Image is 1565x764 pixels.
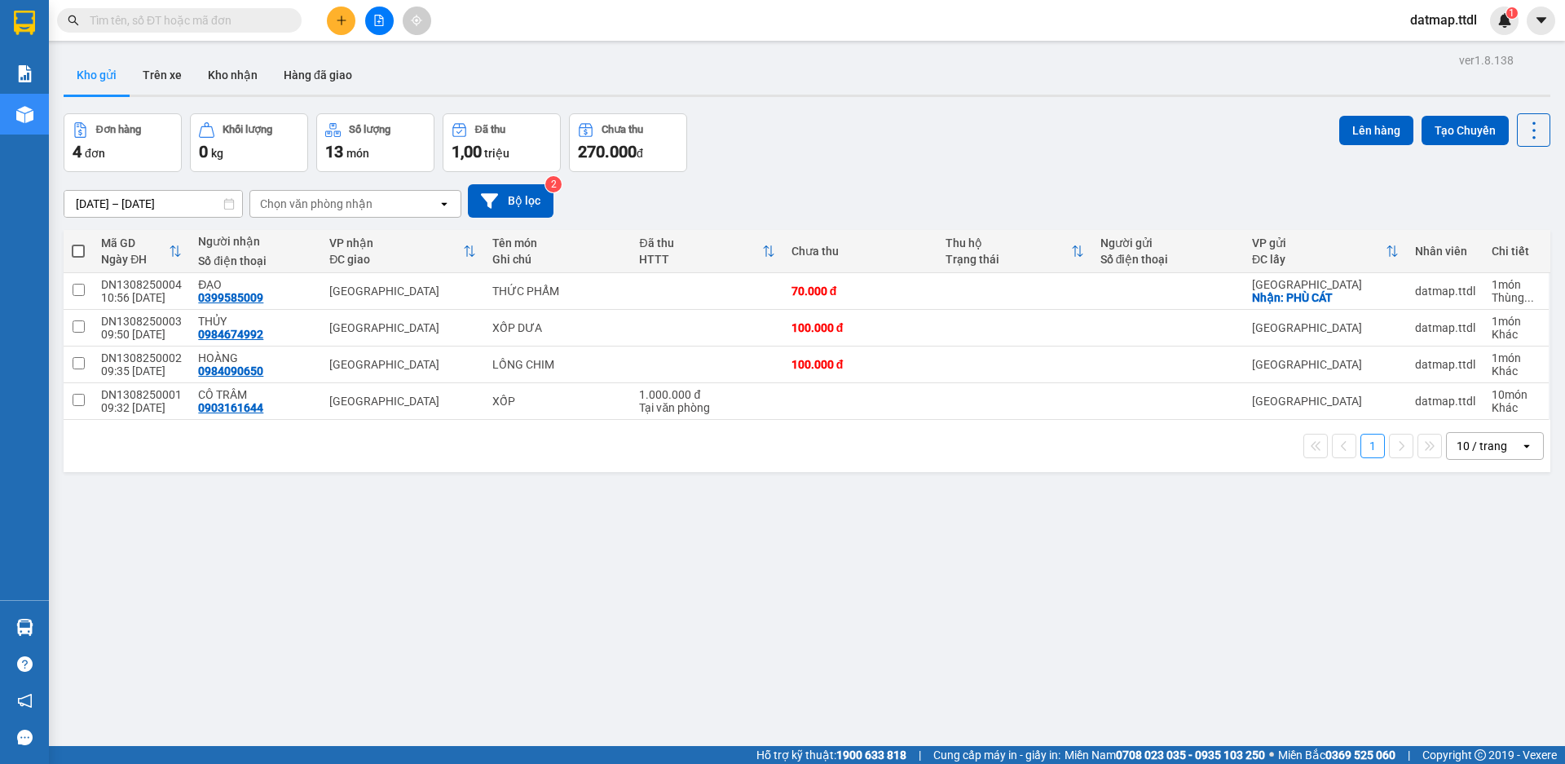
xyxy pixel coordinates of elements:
[756,746,906,764] span: Hỗ trợ kỹ thuật:
[198,401,263,414] div: 0903161644
[1520,439,1533,453] svg: open
[327,7,355,35] button: plus
[260,196,373,212] div: Chọn văn phòng nhận
[199,142,208,161] span: 0
[1325,749,1395,762] strong: 0369 525 060
[130,55,195,95] button: Trên xe
[1492,364,1541,378] div: Khác
[1415,285,1475,298] div: datmap.ttdl
[198,291,263,304] div: 0399585009
[492,395,623,408] div: XỐP
[1360,434,1385,458] button: 1
[1100,236,1236,250] div: Người gửi
[1408,746,1410,764] span: |
[188,103,358,126] div: 100.000
[946,253,1070,266] div: Trạng thái
[1457,438,1507,454] div: 10 / trang
[93,230,190,273] th: Toggle SortBy
[14,14,39,31] span: Gửi:
[492,236,623,250] div: Tên món
[403,7,431,35] button: aim
[198,315,313,328] div: THỦY
[329,358,476,371] div: [GEOGRAPHIC_DATA]
[1422,116,1509,145] button: Tạo Chuyến
[791,285,929,298] div: 70.000 đ
[1252,395,1399,408] div: [GEOGRAPHIC_DATA]
[198,278,313,291] div: ĐẠO
[1506,7,1518,19] sup: 1
[1492,315,1541,328] div: 1 món
[17,693,33,709] span: notification
[1534,13,1549,28] span: caret-down
[223,124,272,135] div: Khối lượng
[1252,253,1386,266] div: ĐC lấy
[17,730,33,745] span: message
[933,746,1060,764] span: Cung cấp máy in - giấy in:
[85,147,105,160] span: đơn
[946,236,1070,250] div: Thu hộ
[937,230,1091,273] th: Toggle SortBy
[191,14,356,51] div: [GEOGRAPHIC_DATA]
[191,70,356,93] div: 0984674992
[1252,321,1399,334] div: [GEOGRAPHIC_DATA]
[438,197,451,210] svg: open
[1415,321,1475,334] div: datmap.ttdl
[16,106,33,123] img: warehouse-icon
[791,358,929,371] div: 100.000 đ
[101,315,182,328] div: DN1308250003
[1116,749,1265,762] strong: 0708 023 035 - 0935 103 250
[492,321,623,334] div: XỐP DƯA
[639,401,774,414] div: Tại văn phòng
[836,749,906,762] strong: 1900 633 818
[73,142,82,161] span: 4
[16,65,33,82] img: solution-icon
[365,7,394,35] button: file-add
[101,328,182,341] div: 09:50 [DATE]
[1252,291,1399,304] div: Nhận: PHÙ CÁT
[321,230,484,273] th: Toggle SortBy
[101,388,182,401] div: DN1308250001
[639,253,761,266] div: HTTT
[1278,746,1395,764] span: Miền Bắc
[1415,245,1475,258] div: Nhân viên
[68,15,79,26] span: search
[492,358,623,371] div: LỒNG CHIM
[195,55,271,95] button: Kho nhận
[1065,746,1265,764] span: Miền Nam
[191,14,230,31] span: Nhận:
[1100,253,1236,266] div: Số điện thoại
[631,230,782,273] th: Toggle SortBy
[64,113,182,172] button: Đơn hàng4đơn
[1415,395,1475,408] div: datmap.ttdl
[17,656,33,672] span: question-circle
[791,245,929,258] div: Chưa thu
[101,351,182,364] div: DN1308250002
[1509,7,1514,19] span: 1
[1252,358,1399,371] div: [GEOGRAPHIC_DATA]
[191,51,356,70] div: THỦY
[1492,291,1541,304] div: Thùng xốp
[16,619,33,636] img: warehouse-icon
[492,253,623,266] div: Ghi chú
[1459,51,1514,69] div: ver 1.8.138
[1269,752,1274,758] span: ⚪️
[1415,358,1475,371] div: datmap.ttdl
[1492,351,1541,364] div: 1 món
[1397,10,1490,30] span: datmap.ttdl
[1524,291,1534,304] span: ...
[1492,388,1541,401] div: 10 món
[329,253,463,266] div: ĐC giao
[1252,236,1386,250] div: VP gửi
[101,253,169,266] div: Ngày ĐH
[188,107,211,124] span: CC :
[190,113,308,172] button: Khối lượng0kg
[545,176,562,192] sup: 2
[329,395,476,408] div: [GEOGRAPHIC_DATA]
[101,278,182,291] div: DN1308250004
[475,124,505,135] div: Đã thu
[14,11,35,35] img: logo-vxr
[325,142,343,161] span: 13
[349,124,390,135] div: Số lượng
[492,285,623,298] div: THỨC PHẨM
[569,113,687,172] button: Chưa thu270.000đ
